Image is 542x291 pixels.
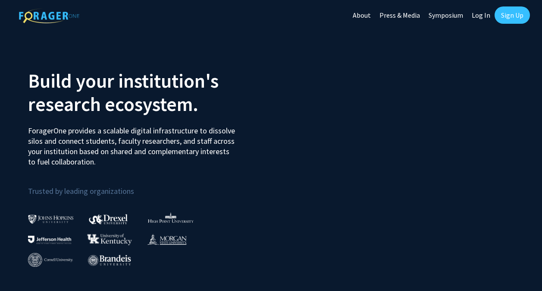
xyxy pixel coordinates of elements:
[28,215,74,224] img: Johns Hopkins University
[147,234,187,245] img: Morgan State University
[28,236,71,244] img: Thomas Jefferson University
[89,214,128,224] img: Drexel University
[28,253,73,267] img: Cornell University
[87,234,132,245] img: University of Kentucky
[19,8,79,23] img: ForagerOne Logo
[148,212,194,223] img: High Point University
[88,255,131,266] img: Brandeis University
[495,6,530,24] a: Sign Up
[28,119,236,167] p: ForagerOne provides a scalable digital infrastructure to dissolve silos and connect students, fac...
[28,69,265,116] h2: Build your institution's research ecosystem.
[28,174,265,198] p: Trusted by leading organizations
